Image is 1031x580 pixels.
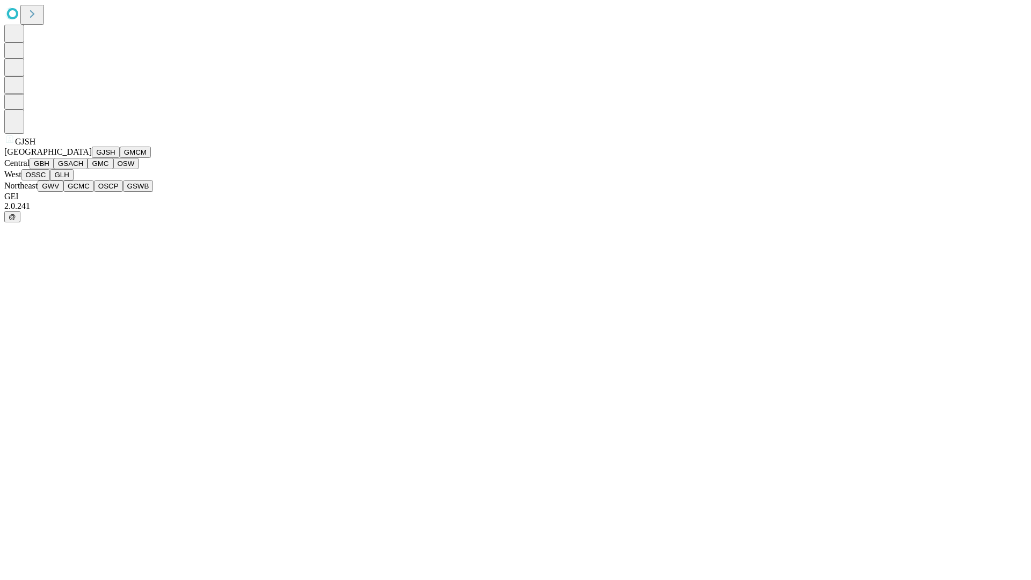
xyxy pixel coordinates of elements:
span: [GEOGRAPHIC_DATA] [4,147,92,156]
button: GWV [38,180,63,192]
button: GSACH [54,158,88,169]
button: GBH [30,158,54,169]
button: GMC [88,158,113,169]
span: West [4,170,21,179]
button: OSSC [21,169,50,180]
button: GSWB [123,180,154,192]
button: GLH [50,169,73,180]
span: Northeast [4,181,38,190]
span: @ [9,213,16,221]
button: OSCP [94,180,123,192]
button: GMCM [120,147,151,158]
button: @ [4,211,20,222]
div: 2.0.241 [4,201,1027,211]
div: GEI [4,192,1027,201]
button: GJSH [92,147,120,158]
button: GCMC [63,180,94,192]
span: GJSH [15,137,35,146]
button: OSW [113,158,139,169]
span: Central [4,158,30,168]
